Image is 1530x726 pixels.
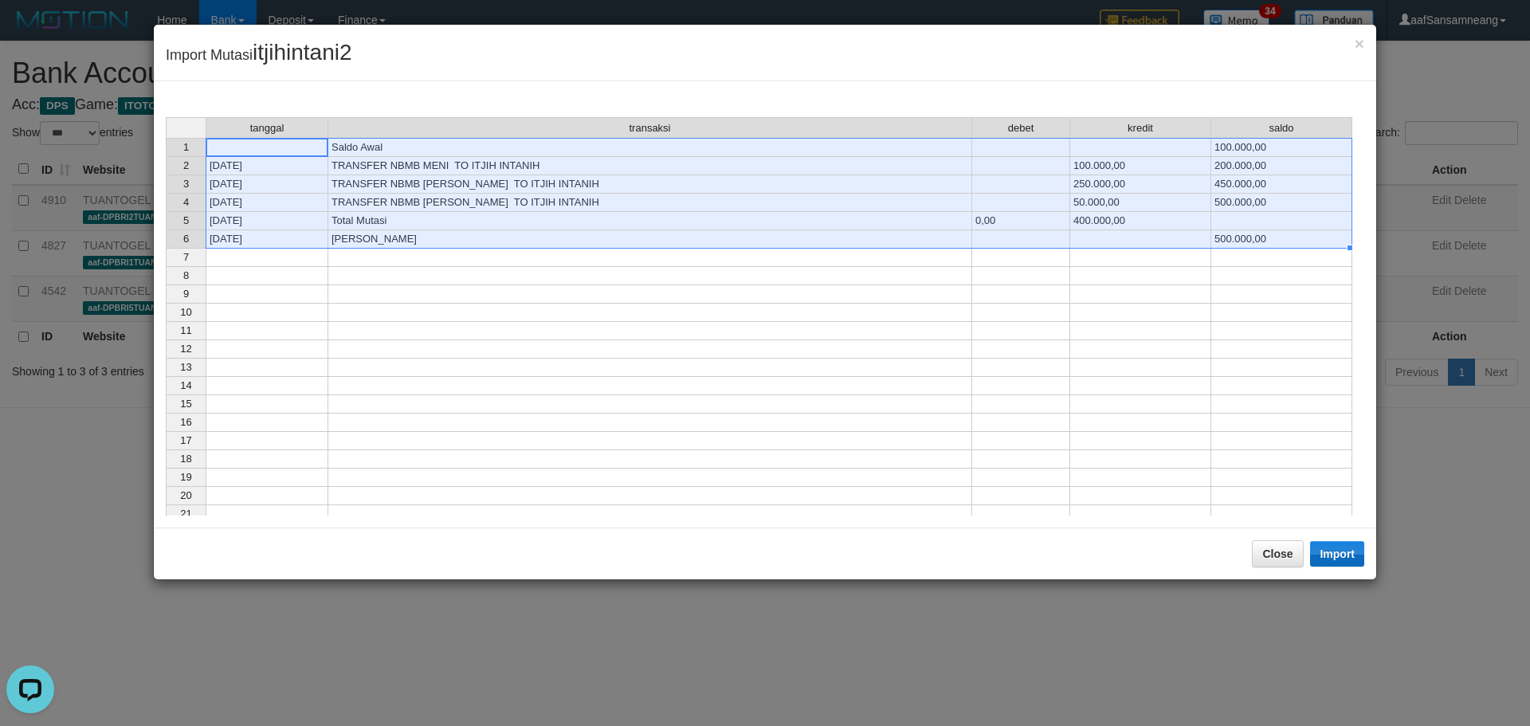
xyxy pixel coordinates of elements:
span: 15 [180,398,191,410]
span: 19 [180,471,191,483]
td: Saldo Awal [328,138,972,157]
span: kredit [1128,123,1153,134]
span: 21 [180,508,191,520]
span: 16 [180,416,191,428]
span: 6 [183,233,189,245]
span: 14 [180,379,191,391]
td: 100.000,00 [1211,138,1352,157]
td: 100.000,00 [1070,157,1211,175]
span: 7 [183,251,189,263]
td: [DATE] [206,194,328,212]
td: 500.000,00 [1211,230,1352,249]
span: 10 [180,306,191,318]
span: 18 [180,453,191,465]
button: Import [1310,541,1364,567]
td: 50.000,00 [1070,194,1211,212]
span: tanggal [250,123,284,134]
td: [DATE] [206,230,328,249]
td: [DATE] [206,157,328,175]
span: transaksi [629,123,670,134]
span: 13 [180,361,191,373]
td: [DATE] [206,175,328,194]
span: 4 [183,196,189,208]
span: 9 [183,288,189,300]
span: 5 [183,214,189,226]
td: 500.000,00 [1211,194,1352,212]
span: debet [1008,123,1034,134]
span: 17 [180,434,191,446]
td: 400.000,00 [1070,212,1211,230]
td: 200.000,00 [1211,157,1352,175]
button: Close [1252,540,1303,567]
td: TRANSFER NBMB [PERSON_NAME] TO ITJIH INTANIH [328,175,972,194]
span: saldo [1269,123,1293,134]
span: itjihintani2 [253,40,352,65]
td: TRANSFER NBMB [PERSON_NAME] TO ITJIH INTANIH [328,194,972,212]
span: × [1355,34,1364,53]
span: Import Mutasi [166,47,352,63]
button: Open LiveChat chat widget [6,6,54,54]
td: [PERSON_NAME] [328,230,972,249]
td: 250.000,00 [1070,175,1211,194]
th: Select whole grid [166,117,206,138]
td: [DATE] [206,212,328,230]
td: 450.000,00 [1211,175,1352,194]
td: TRANSFER NBMB MENI TO ITJIH INTANIH [328,157,972,175]
button: Close [1355,35,1364,52]
span: 20 [180,489,191,501]
td: Total Mutasi [328,212,972,230]
span: 8 [183,269,189,281]
span: 2 [183,159,189,171]
span: 1 [183,141,189,153]
span: 11 [180,324,191,336]
td: 0,00 [972,212,1070,230]
span: 12 [180,343,191,355]
span: 3 [183,178,189,190]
